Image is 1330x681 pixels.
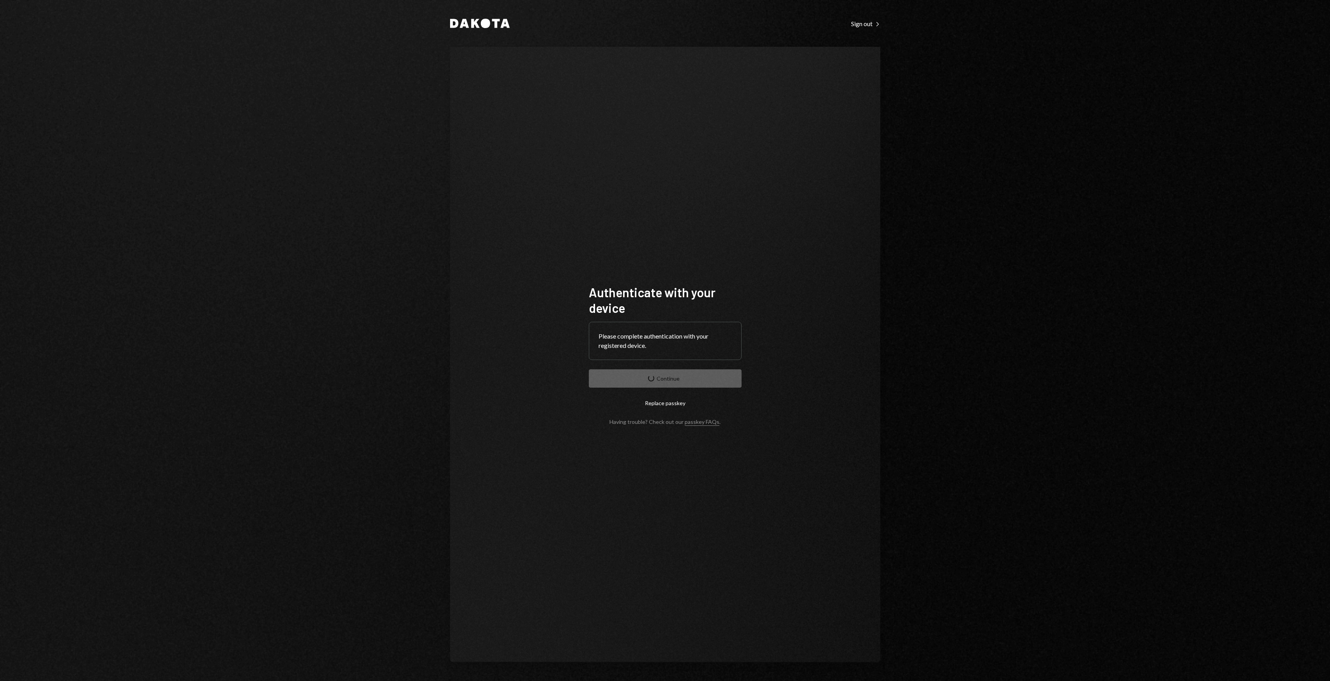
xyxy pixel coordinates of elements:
button: Replace passkey [589,394,742,412]
a: passkey FAQs [685,418,719,426]
div: Sign out [851,20,880,28]
div: Having trouble? Check out our . [609,418,721,425]
h1: Authenticate with your device [589,284,742,316]
div: Please complete authentication with your registered device. [599,332,732,350]
a: Sign out [851,19,880,28]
